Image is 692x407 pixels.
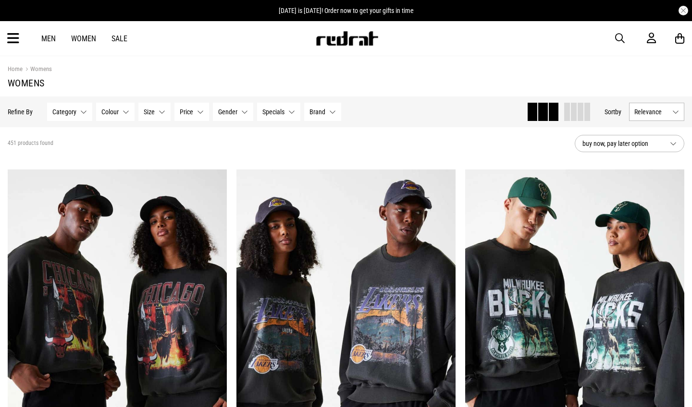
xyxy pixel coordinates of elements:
span: Size [144,108,155,116]
span: Colour [101,108,119,116]
span: Brand [309,108,325,116]
a: Women [71,34,96,43]
span: Gender [218,108,237,116]
span: Price [180,108,193,116]
button: buy now, pay later option [575,135,684,152]
span: 451 products found [8,140,53,147]
button: Specials [257,103,300,121]
button: Sortby [605,106,621,118]
span: Specials [262,108,284,116]
button: Brand [304,103,341,121]
span: by [615,108,621,116]
span: buy now, pay later option [582,138,662,149]
button: Colour [96,103,135,121]
h1: Womens [8,77,684,89]
span: [DATE] is [DATE]! Order now to get your gifts in time [279,7,414,14]
button: Category [47,103,92,121]
p: Refine By [8,108,33,116]
button: Gender [213,103,253,121]
a: Home [8,65,23,72]
a: Men [41,34,56,43]
a: Womens [23,65,52,74]
button: Price [174,103,209,121]
span: Relevance [634,108,668,116]
span: Category [52,108,76,116]
img: Redrat logo [315,31,379,46]
button: Relevance [629,103,684,121]
a: Sale [111,34,127,43]
button: Size [138,103,171,121]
